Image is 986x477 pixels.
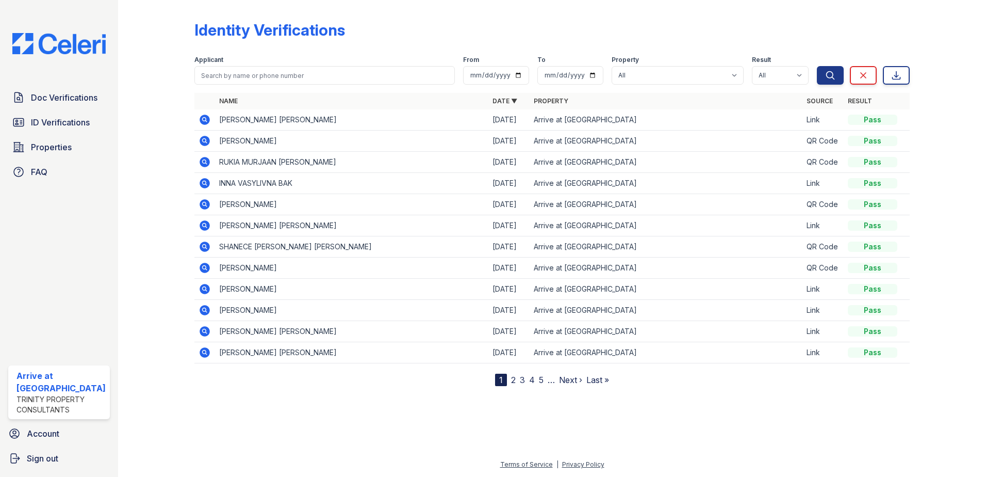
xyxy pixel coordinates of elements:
[530,215,803,236] td: Arrive at [GEOGRAPHIC_DATA]
[548,374,555,386] span: …
[194,21,345,39] div: Identity Verifications
[848,199,897,210] div: Pass
[511,375,516,385] a: 2
[492,97,517,105] a: Date ▼
[488,279,530,300] td: [DATE]
[848,115,897,125] div: Pass
[488,131,530,152] td: [DATE]
[215,342,488,363] td: [PERSON_NAME] [PERSON_NAME]
[27,427,59,440] span: Account
[215,258,488,279] td: [PERSON_NAME]
[848,157,897,167] div: Pass
[219,97,238,105] a: Name
[215,215,488,236] td: [PERSON_NAME] [PERSON_NAME]
[520,375,525,385] a: 3
[848,136,897,146] div: Pass
[537,56,546,64] label: To
[488,258,530,279] td: [DATE]
[530,300,803,321] td: Arrive at [GEOGRAPHIC_DATA]
[8,162,110,182] a: FAQ
[17,394,106,415] div: Trinity Property Consultants
[802,300,844,321] td: Link
[8,137,110,157] a: Properties
[529,375,535,385] a: 4
[215,236,488,258] td: SHANECE [PERSON_NAME] [PERSON_NAME]
[752,56,771,64] label: Result
[495,374,507,386] div: 1
[4,33,114,54] img: CE_Logo_Blue-a8612792a0a2168367f1c8372b55b34899dd931a85d93a1a3d3e32e68fde9ad4.png
[488,194,530,215] td: [DATE]
[488,152,530,173] td: [DATE]
[194,66,455,85] input: Search by name or phone number
[556,460,558,468] div: |
[534,97,568,105] a: Property
[802,321,844,342] td: Link
[463,56,479,64] label: From
[31,141,72,153] span: Properties
[215,194,488,215] td: [PERSON_NAME]
[215,300,488,321] td: [PERSON_NAME]
[215,173,488,194] td: INNA VASYLIVNA BAK
[848,97,872,105] a: Result
[562,460,604,468] a: Privacy Policy
[215,279,488,300] td: [PERSON_NAME]
[488,215,530,236] td: [DATE]
[802,194,844,215] td: QR Code
[802,342,844,363] td: Link
[4,448,114,469] a: Sign out
[488,321,530,342] td: [DATE]
[530,321,803,342] td: Arrive at [GEOGRAPHIC_DATA]
[802,236,844,258] td: QR Code
[586,375,609,385] a: Last »
[530,152,803,173] td: Arrive at [GEOGRAPHIC_DATA]
[530,236,803,258] td: Arrive at [GEOGRAPHIC_DATA]
[848,305,897,315] div: Pass
[802,258,844,279] td: QR Code
[8,112,110,133] a: ID Verifications
[802,131,844,152] td: QR Code
[612,56,639,64] label: Property
[17,370,106,394] div: Arrive at [GEOGRAPHIC_DATA]
[8,87,110,108] a: Doc Verifications
[802,173,844,194] td: Link
[215,152,488,173] td: RUKIA MURJAAN [PERSON_NAME]
[488,300,530,321] td: [DATE]
[802,279,844,300] td: Link
[539,375,544,385] a: 5
[530,109,803,131] td: Arrive at [GEOGRAPHIC_DATA]
[31,166,47,178] span: FAQ
[31,91,97,104] span: Doc Verifications
[530,173,803,194] td: Arrive at [GEOGRAPHIC_DATA]
[215,109,488,131] td: [PERSON_NAME] [PERSON_NAME]
[488,236,530,258] td: [DATE]
[802,109,844,131] td: Link
[215,321,488,342] td: [PERSON_NAME] [PERSON_NAME]
[530,279,803,300] td: Arrive at [GEOGRAPHIC_DATA]
[848,242,897,252] div: Pass
[488,342,530,363] td: [DATE]
[27,452,58,465] span: Sign out
[530,131,803,152] td: Arrive at [GEOGRAPHIC_DATA]
[802,152,844,173] td: QR Code
[500,460,553,468] a: Terms of Service
[848,284,897,294] div: Pass
[848,178,897,188] div: Pass
[807,97,833,105] a: Source
[488,109,530,131] td: [DATE]
[848,220,897,231] div: Pass
[194,56,223,64] label: Applicant
[848,326,897,337] div: Pass
[530,258,803,279] td: Arrive at [GEOGRAPHIC_DATA]
[488,173,530,194] td: [DATE]
[31,116,90,129] span: ID Verifications
[530,194,803,215] td: Arrive at [GEOGRAPHIC_DATA]
[848,347,897,358] div: Pass
[4,423,114,444] a: Account
[802,215,844,236] td: Link
[848,263,897,273] div: Pass
[559,375,582,385] a: Next ›
[215,131,488,152] td: [PERSON_NAME]
[530,342,803,363] td: Arrive at [GEOGRAPHIC_DATA]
